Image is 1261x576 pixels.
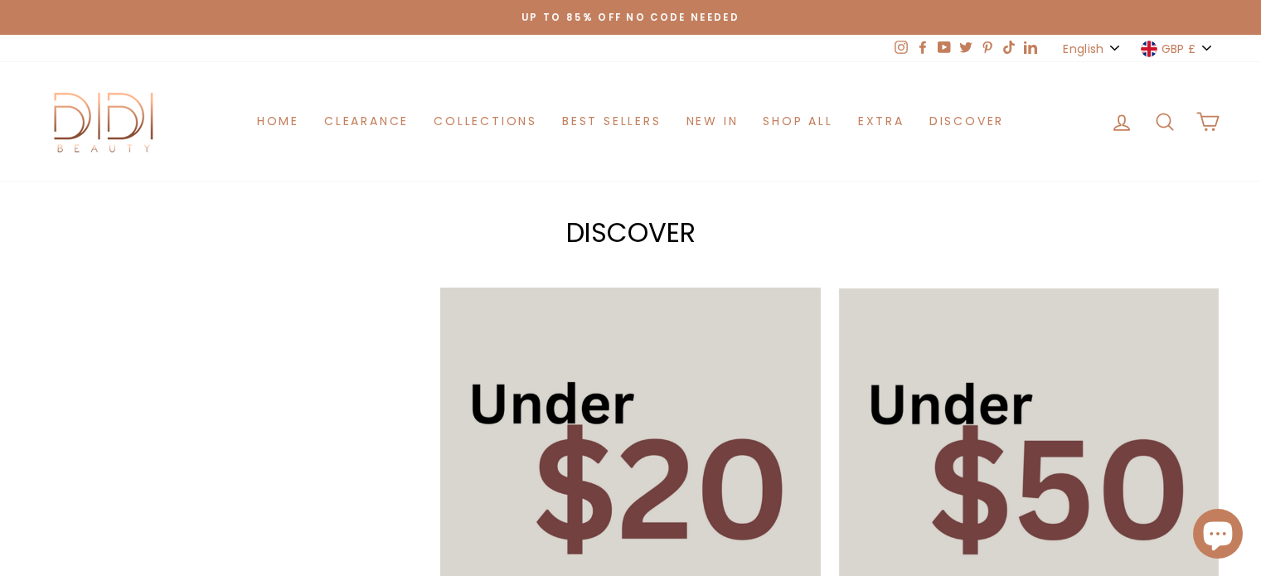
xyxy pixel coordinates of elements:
a: New in [674,106,751,137]
h2: Discover [42,220,1220,246]
inbox-online-store-chat: Shopify online store chat [1188,509,1248,563]
a: Collections [421,106,550,137]
a: Discover [917,106,1016,137]
span: Up to 85% off NO CODE NEEDED [521,11,740,24]
button: GBP £ [1136,35,1220,62]
button: English [1058,35,1127,62]
span: English [1063,40,1103,58]
a: Extra [846,106,917,137]
a: Home [245,106,312,137]
a: Shop All [750,106,845,137]
ul: Primary [245,106,1016,137]
span: GBP £ [1162,40,1196,58]
a: Best Sellers [550,106,674,137]
img: Didi Beauty Co. [42,87,167,156]
a: Clearance [312,106,421,137]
